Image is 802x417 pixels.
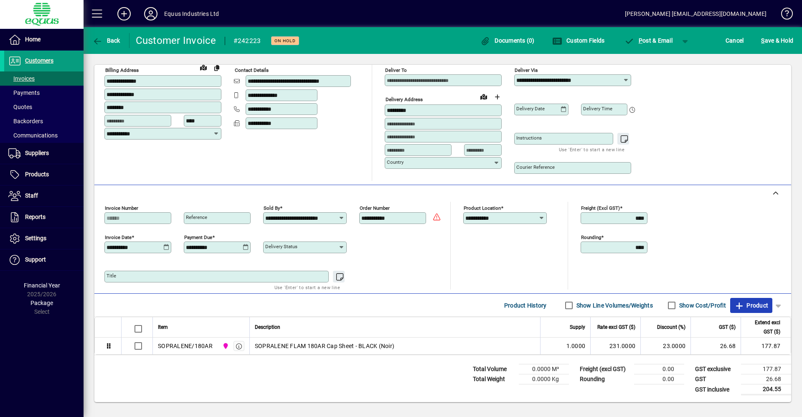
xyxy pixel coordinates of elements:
[255,342,394,350] span: SOPRALENE FLAM 180AR Cap Sheet - BLACK (Noir)
[25,214,46,220] span: Reports
[726,34,744,47] span: Cancel
[723,33,746,48] button: Cancel
[4,207,84,228] a: Reports
[639,37,642,44] span: P
[575,301,653,310] label: Show Line Volumes/Weights
[640,338,690,354] td: 23.0000
[105,234,132,240] mat-label: Invoice date
[490,90,504,104] button: Choose address
[90,33,122,48] button: Back
[25,235,46,242] span: Settings
[186,214,207,220] mat-label: Reference
[634,364,684,374] td: 0.00
[576,364,634,374] td: Freight (excl GST)
[30,300,53,306] span: Package
[570,323,585,332] span: Supply
[678,301,726,310] label: Show Cost/Profit
[552,37,605,44] span: Custom Fields
[360,205,390,211] mat-label: Order number
[741,384,791,395] td: 204.55
[583,106,612,112] mat-label: Delivery time
[478,33,537,48] button: Documents (0)
[24,282,60,289] span: Financial Year
[730,298,772,313] button: Product
[4,164,84,185] a: Products
[657,323,685,332] span: Discount (%)
[761,34,793,47] span: ave & Hold
[624,37,673,44] span: ost & Email
[92,37,120,44] span: Back
[576,374,634,384] td: Rounding
[746,318,780,336] span: Extend excl GST ($)
[516,106,545,112] mat-label: Delivery date
[8,75,35,82] span: Invoices
[4,114,84,128] a: Backorders
[515,67,538,73] mat-label: Deliver via
[8,104,32,110] span: Quotes
[581,234,601,240] mat-label: Rounding
[25,57,53,64] span: Customers
[691,364,741,374] td: GST exclusive
[501,298,550,313] button: Product History
[516,164,555,170] mat-label: Courier Reference
[8,89,40,96] span: Payments
[136,34,216,47] div: Customer Invoice
[385,67,407,73] mat-label: Deliver To
[107,273,116,279] mat-label: Title
[274,282,340,292] mat-hint: Use 'Enter' to start a new line
[111,6,137,21] button: Add
[480,37,535,44] span: Documents (0)
[4,86,84,100] a: Payments
[220,341,230,351] span: 2N NORTHERN
[477,90,490,103] a: View on map
[719,323,736,332] span: GST ($)
[741,364,791,374] td: 177.87
[274,38,296,43] span: On hold
[25,192,38,199] span: Staff
[197,61,210,74] a: View on map
[559,145,624,154] mat-hint: Use 'Enter' to start a new line
[158,323,168,332] span: Item
[566,342,586,350] span: 1.0000
[25,171,49,178] span: Products
[84,33,129,48] app-page-header-button: Back
[255,323,280,332] span: Description
[137,6,164,21] button: Profile
[596,342,635,350] div: 231.0000
[4,249,84,270] a: Support
[775,2,792,29] a: Knowledge Base
[759,33,795,48] button: Save & Hold
[625,7,766,20] div: [PERSON_NAME] [EMAIL_ADDRESS][DOMAIN_NAME]
[233,34,261,48] div: #242223
[4,100,84,114] a: Quotes
[504,299,547,312] span: Product History
[4,128,84,142] a: Communications
[264,205,280,211] mat-label: Sold by
[8,132,58,139] span: Communications
[691,374,741,384] td: GST
[519,374,569,384] td: 0.0000 Kg
[25,150,49,156] span: Suppliers
[25,36,41,43] span: Home
[634,374,684,384] td: 0.00
[25,256,46,263] span: Support
[4,29,84,50] a: Home
[550,33,607,48] button: Custom Fields
[164,7,219,20] div: Equus Industries Ltd
[184,234,212,240] mat-label: Payment due
[761,37,764,44] span: S
[105,205,138,211] mat-label: Invoice number
[581,205,620,211] mat-label: Freight (excl GST)
[4,71,84,86] a: Invoices
[691,384,741,395] td: GST inclusive
[620,33,677,48] button: Post & Email
[741,338,791,354] td: 177.87
[4,228,84,249] a: Settings
[265,244,297,249] mat-label: Delivery status
[690,338,741,354] td: 26.68
[387,159,404,165] mat-label: Country
[469,364,519,374] td: Total Volume
[597,323,635,332] span: Rate excl GST ($)
[519,364,569,374] td: 0.0000 M³
[4,186,84,206] a: Staff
